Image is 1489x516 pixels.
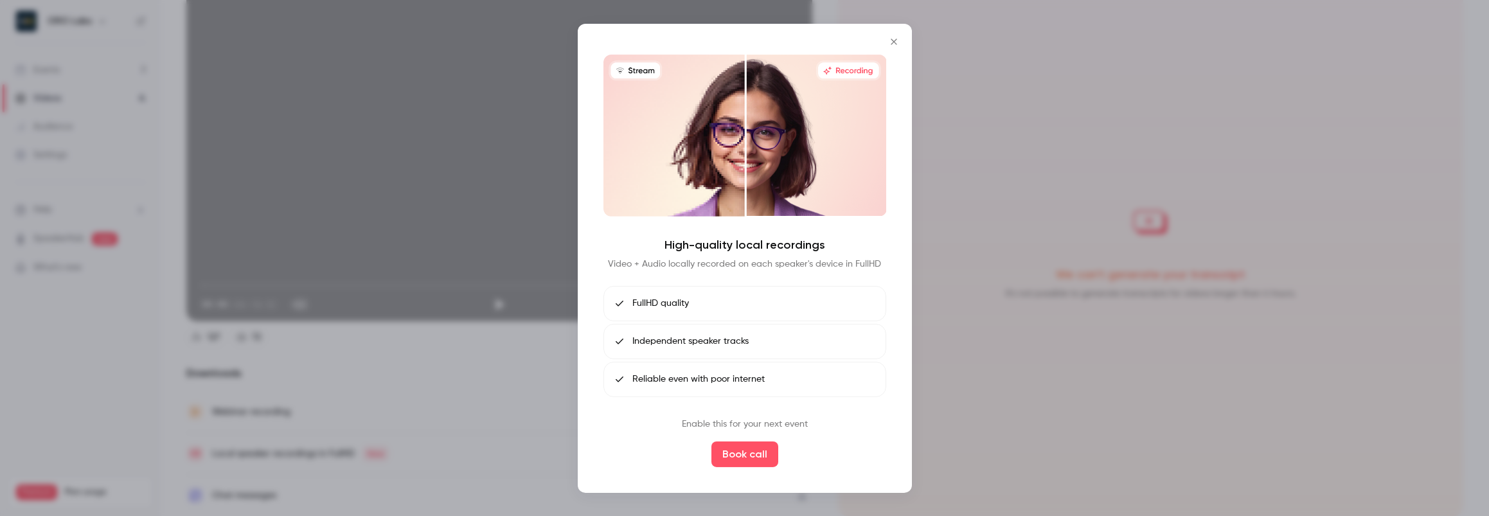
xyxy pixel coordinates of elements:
h4: High-quality local recordings [664,237,825,253]
span: Independent speaker tracks [632,335,749,348]
button: Close [881,28,907,54]
p: Enable this for your next event [682,418,808,431]
span: FullHD quality [632,297,689,310]
span: Reliable even with poor internet [632,373,765,386]
button: Book call [711,441,778,467]
p: Video + Audio locally recorded on each speaker's device in FullHD [608,258,881,271]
